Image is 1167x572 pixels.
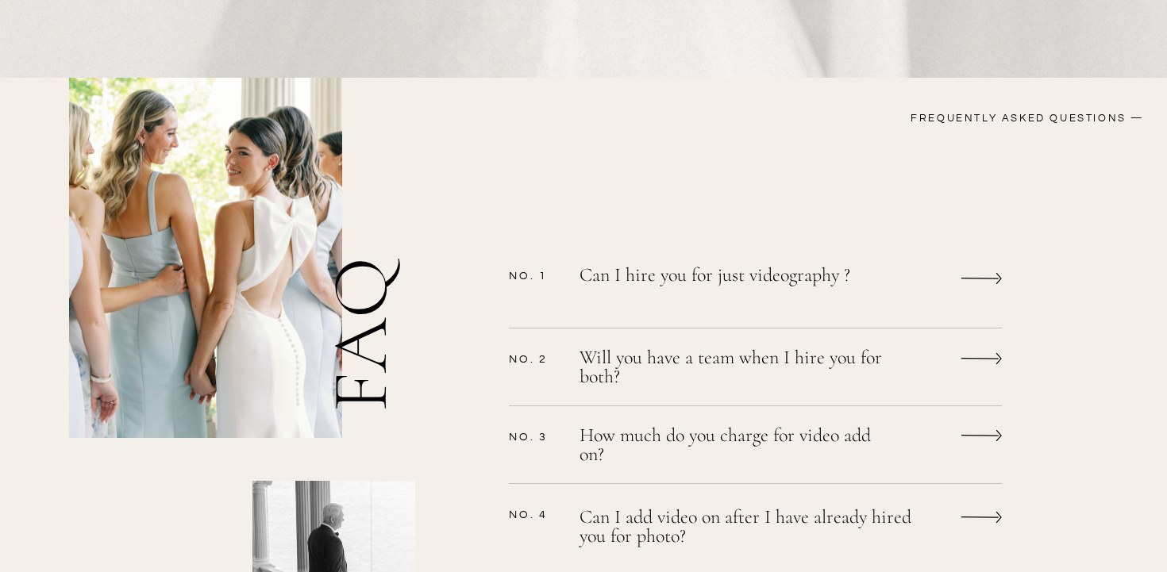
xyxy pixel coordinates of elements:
[322,121,419,412] h2: FAQ
[509,269,560,282] p: No. 1
[580,508,934,550] a: Can I add video on after I have already hired you for photo?
[509,352,560,365] p: No. 2
[580,348,889,390] a: Will you have a team when I hire you for both?
[580,426,889,468] a: How much do you charge for video add on?
[509,430,560,443] p: No. 3
[796,111,1144,129] h3: FREQUENTLY ASKED QUESTIONS —
[509,508,560,520] p: No. 4
[580,265,889,306] a: Can I hire you for just videography ?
